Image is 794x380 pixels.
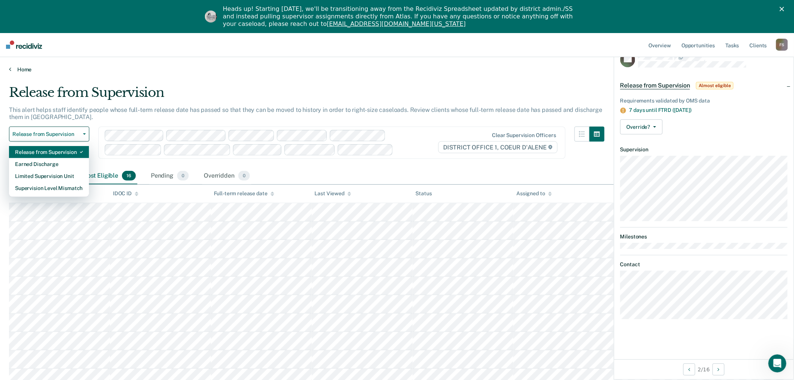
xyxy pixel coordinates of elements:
a: Clients [748,33,768,57]
p: This alert helps staff identify people whose full-term release date has passed so that they can b... [9,106,602,121]
dt: Milestones [620,234,788,240]
span: 0 [238,171,250,181]
div: F S [776,39,788,51]
div: Heads up! Starting [DATE], we'll be transitioning away from the Recidiviz Spreadsheet updated by ... [223,5,577,28]
div: Pending [149,168,190,184]
img: Recidiviz [6,41,42,49]
div: 7 days until FTRD ([DATE]) [629,107,788,113]
iframe: Intercom live chat [768,354,786,372]
div: Requirements validated by OMS data [620,98,788,104]
div: Release from Supervision [9,85,605,106]
button: Next Opportunity [713,363,725,375]
img: Profile image for Kim [205,11,217,23]
dt: Supervision [620,146,788,153]
div: Earned Discharge [15,158,83,170]
div: Status [416,190,432,197]
span: DISTRICT OFFICE 1, COEUR D'ALENE [438,141,558,153]
span: 16 [122,171,136,181]
div: IDOC ID [113,190,138,197]
span: 0 [177,171,189,181]
div: Overridden [202,168,251,184]
div: Assigned to [516,190,552,197]
div: Close [780,7,787,11]
div: Limited Supervision Unit [15,170,83,182]
span: Release from Supervision [12,131,80,137]
a: [EMAIL_ADDRESS][DOMAIN_NAME][US_STATE] [327,20,466,27]
div: Release from SupervisionAlmost eligible [614,74,794,98]
button: Override? [620,119,663,134]
div: Supervision Level Mismatch [15,182,83,194]
span: Almost eligible [696,82,734,89]
button: Previous Opportunity [683,363,695,375]
a: Opportunities [680,33,716,57]
div: Full-term release date [214,190,274,197]
div: Clear supervision officers [492,132,556,139]
div: Release from Supervision [15,146,83,158]
dt: Contact [620,261,788,268]
a: Home [9,66,785,73]
div: Almost Eligible [75,168,137,184]
span: Release from Supervision [620,82,690,89]
div: 2 / 16 [614,359,794,379]
a: Tasks [724,33,741,57]
div: Last Viewed [315,190,351,197]
a: Overview [647,33,673,57]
